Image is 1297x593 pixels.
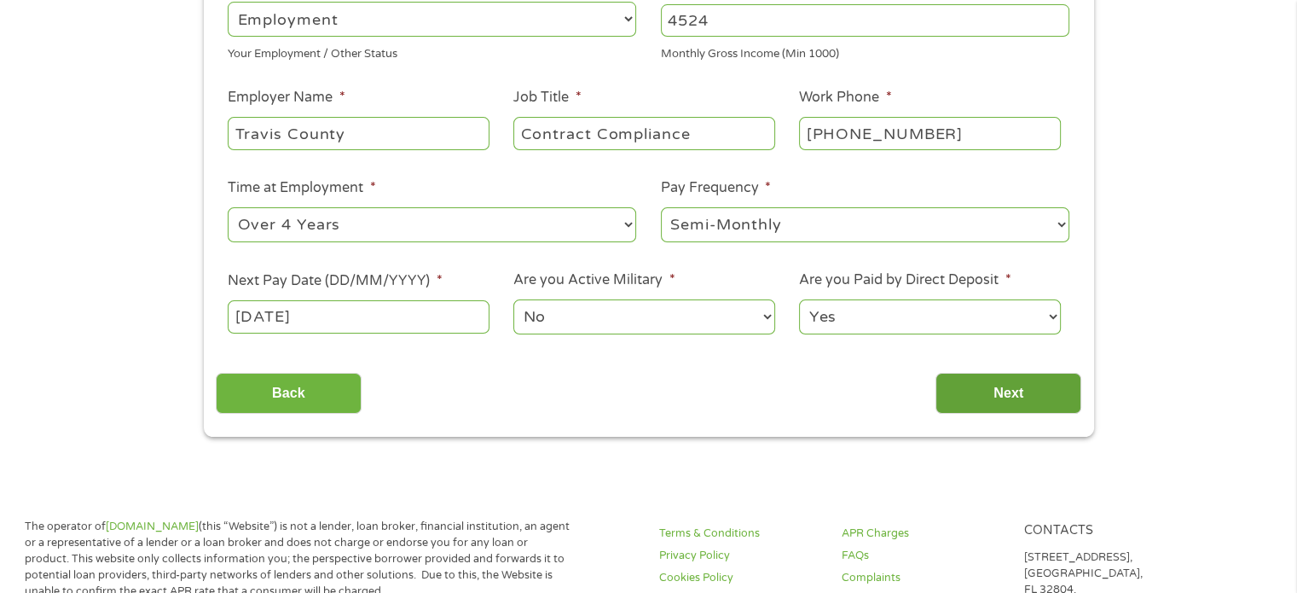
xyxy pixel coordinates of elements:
label: Pay Frequency [661,179,771,197]
a: Privacy Policy [659,548,821,564]
label: Employer Name [228,89,345,107]
input: 1800 [661,4,1069,37]
a: Terms & Conditions [659,526,821,542]
input: (231) 754-4010 [799,117,1060,149]
a: APR Charges [842,526,1004,542]
label: Job Title [513,89,581,107]
a: Complaints [842,570,1004,586]
a: Cookies Policy [659,570,821,586]
input: Next [935,373,1081,415]
label: Next Pay Date (DD/MM/YYYY) [228,272,442,290]
a: FAQs [842,548,1004,564]
a: [DOMAIN_NAME] [106,520,199,533]
label: Work Phone [799,89,891,107]
label: Time at Employment [228,179,375,197]
input: ---Click Here for Calendar --- [228,300,489,333]
input: Back [216,373,362,415]
div: Your Employment / Other Status [228,40,636,63]
input: Cashier [513,117,774,149]
div: Monthly Gross Income (Min 1000) [661,40,1069,63]
h4: Contacts [1023,523,1185,539]
label: Are you Paid by Direct Deposit [799,271,1010,289]
label: Are you Active Military [513,271,675,289]
input: Walmart [228,117,489,149]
